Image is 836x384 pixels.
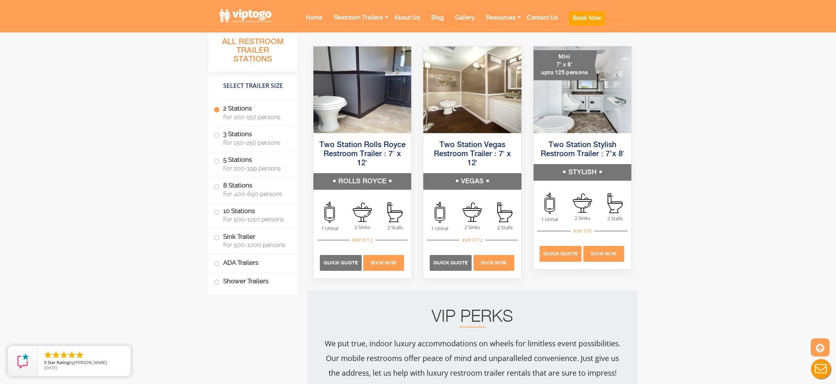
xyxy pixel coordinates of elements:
[463,203,482,222] img: an icon of sink
[480,8,521,38] a: Resources
[223,114,288,121] span: For 100-150 persons
[214,126,292,150] label: 3 Stations
[435,202,445,223] img: an icon of urinal
[223,165,288,172] span: For 200-399 persons
[540,250,582,257] a: Quick Quote
[48,359,69,365] span: Star Rating
[566,215,598,222] span: 2 Sinks
[320,259,362,266] a: Quick Quote
[44,360,125,366] span: by
[324,260,358,266] span: Quick Quote
[541,141,624,158] a: Two Station Stylish Restroom Trailer : 7’x 8′
[379,224,411,231] span: 2 Stalls
[583,250,625,257] a: Book Now
[322,309,622,327] h2: VIP PERKS
[362,259,405,266] a: Book Now
[449,8,480,38] a: Gallery
[223,139,288,146] span: For 150-250 persons
[214,255,292,271] label: ADA Trailers
[371,260,396,266] span: Book Now
[319,141,406,167] a: Two Station Rolls Royce Restroom Trailer : 7′ x 12′
[459,237,486,244] div: #VIP V712
[75,350,84,359] li: 
[322,336,622,381] p: We put true, indoor luxury accommodations on wheels for limitless event possibilities. Our mobile...
[481,260,507,266] span: Book Now
[591,251,617,257] span: Book Now
[497,203,512,222] img: an icon of stall
[534,50,598,80] div: Mini 7' x 8' upto 125 persons
[608,194,623,213] img: an icon of stall
[214,273,292,289] label: Shower Trailers
[15,353,31,369] img: Review Rating
[599,215,631,222] span: 2 Stalls
[346,224,378,231] span: 2 Sinks
[74,359,107,365] span: [PERSON_NAME]
[472,259,515,266] a: Book Now
[423,225,456,232] span: 1 Urinal
[214,101,292,124] label: 2 Stations
[456,224,489,231] span: 2 Sinks
[426,8,449,38] a: Blog
[543,251,578,257] span: Quick Quote
[208,35,297,72] h3: All Restroom Trailer Stations
[353,203,372,222] img: an icon of sink
[313,173,411,190] h5: ROLLS ROYCE
[534,164,631,181] h5: STYLISH
[389,8,426,38] a: About Us
[571,227,594,235] div: #VIP S78
[434,141,511,167] a: Two Station Vegas Restroom Trailer : 7′ x 12′
[214,178,292,201] label: 8 Stations
[569,11,605,26] button: Book Now
[44,359,46,365] span: 5
[59,350,68,359] li: 
[563,8,611,42] a: Book Now
[534,46,631,133] img: A mini restroom trailer with two separate stations and separate doors for males and females
[806,354,836,384] button: Live Chat
[214,152,292,175] label: 5 Stations
[573,194,592,213] img: an icon of sink
[313,225,346,232] span: 1 Urinal
[214,203,292,226] label: 10 Stations
[51,350,60,359] li: 
[223,190,288,197] span: For 400-650 persons
[44,365,57,370] span: [DATE]
[423,46,521,133] img: Side view of two station restroom trailer with separate doors for males and females
[349,237,376,244] div: #VIP R712
[387,203,403,222] img: an icon of stall
[43,350,52,359] li: 
[300,8,328,38] a: Home
[313,46,411,133] img: Side view of two station restroom trailer with separate doors for males and females
[430,259,472,266] a: Quick Quote
[223,241,288,249] span: For 500-1000 persons
[521,8,563,38] a: Contact Us
[433,260,468,266] span: Quick Quote
[423,173,521,190] h5: VEGAS
[208,75,297,97] h4: Select Trailer Size
[489,224,521,231] span: 2 Stalls
[214,229,292,252] label: Sink Trailer
[544,193,555,214] img: an icon of urinal
[328,8,389,38] a: Restroom Trailers
[67,350,76,359] li: 
[534,216,566,223] span: 1 Urinal
[324,202,335,223] img: an icon of urinal
[223,216,288,223] span: For 500-1150 persons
